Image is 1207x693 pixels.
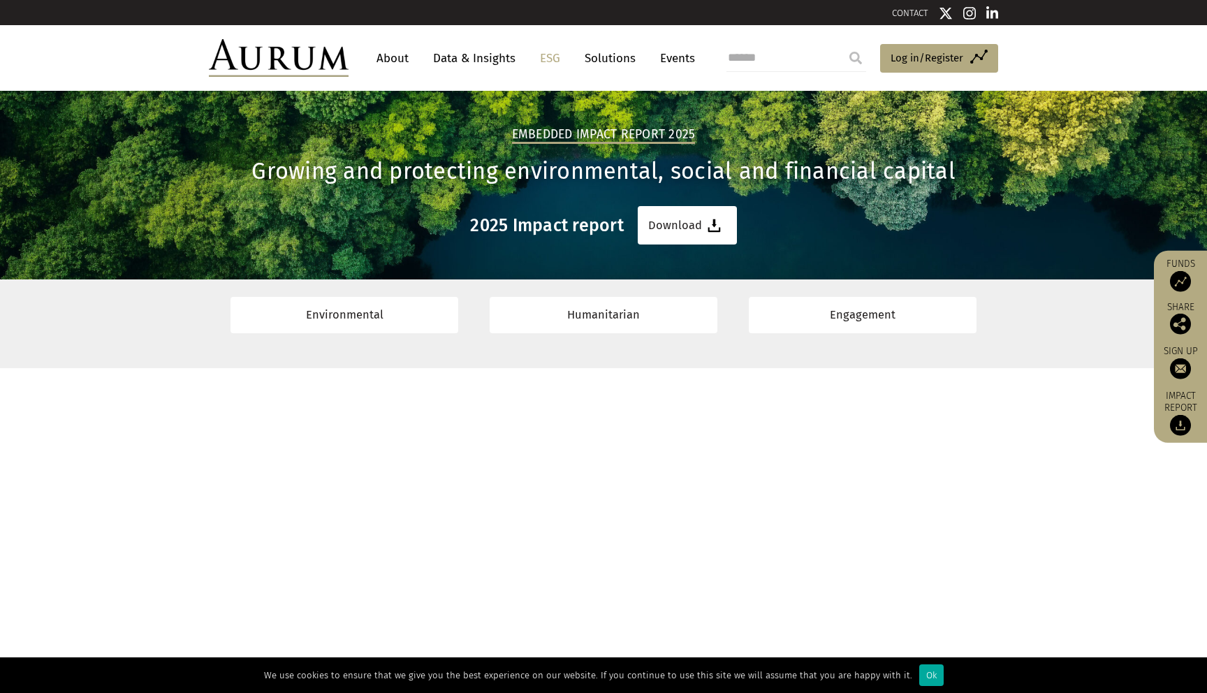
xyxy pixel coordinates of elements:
[1161,258,1200,292] a: Funds
[891,50,963,66] span: Log in/Register
[638,206,737,245] a: Download
[370,45,416,71] a: About
[490,297,717,333] a: Humanitarian
[209,39,349,77] img: Aurum
[880,44,998,73] a: Log in/Register
[209,158,998,185] h1: Growing and protecting environmental, social and financial capital
[1161,345,1200,379] a: Sign up
[653,45,695,71] a: Events
[470,215,624,236] h3: 2025 Impact report
[1170,358,1191,379] img: Sign up to our newsletter
[578,45,643,71] a: Solutions
[512,127,696,144] h2: Embedded Impact report 2025
[749,297,976,333] a: Engagement
[939,6,953,20] img: Twitter icon
[963,6,976,20] img: Instagram icon
[892,8,928,18] a: CONTACT
[1161,390,1200,436] a: Impact report
[1161,302,1200,335] div: Share
[919,664,944,686] div: Ok
[1170,271,1191,292] img: Access Funds
[986,6,999,20] img: Linkedin icon
[842,44,870,72] input: Submit
[231,297,458,333] a: Environmental
[533,45,567,71] a: ESG
[426,45,522,71] a: Data & Insights
[1170,314,1191,335] img: Share this post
